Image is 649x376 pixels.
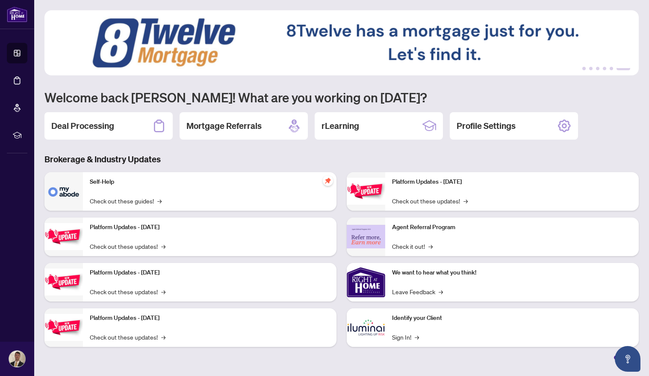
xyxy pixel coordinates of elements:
[428,242,433,251] span: →
[90,223,330,232] p: Platform Updates - [DATE]
[161,242,165,251] span: →
[347,308,385,347] img: Identify your Client
[610,67,613,70] button: 5
[392,287,443,296] a: Leave Feedback→
[415,332,419,342] span: →
[44,153,639,165] h3: Brokerage & Industry Updates
[392,242,433,251] a: Check it out!→
[157,196,162,206] span: →
[90,332,165,342] a: Check out these updates!→
[596,67,599,70] button: 3
[582,67,586,70] button: 1
[7,6,27,22] img: logo
[589,67,593,70] button: 2
[617,67,630,70] button: 6
[44,89,639,105] h1: Welcome back [PERSON_NAME]! What are you working on [DATE]?
[90,313,330,323] p: Platform Updates - [DATE]
[161,287,165,296] span: →
[392,177,632,187] p: Platform Updates - [DATE]
[347,263,385,301] img: We want to hear what you think!
[90,287,165,296] a: Check out these updates!→
[90,268,330,278] p: Platform Updates - [DATE]
[347,225,385,248] img: Agent Referral Program
[90,242,165,251] a: Check out these updates!→
[9,351,25,367] img: Profile Icon
[51,120,114,132] h2: Deal Processing
[392,268,632,278] p: We want to hear what you think!
[457,120,516,132] h2: Profile Settings
[44,172,83,211] img: Self-Help
[347,178,385,205] img: Platform Updates - June 23, 2025
[392,223,632,232] p: Agent Referral Program
[323,176,333,186] span: pushpin
[392,313,632,323] p: Identify your Client
[392,332,419,342] a: Sign In!→
[439,287,443,296] span: →
[90,177,330,187] p: Self-Help
[44,10,639,75] img: Slide 5
[44,223,83,250] img: Platform Updates - September 16, 2025
[161,332,165,342] span: →
[615,346,640,372] button: Open asap
[463,196,468,206] span: →
[90,196,162,206] a: Check out these guides!→
[322,120,359,132] h2: rLearning
[392,196,468,206] a: Check out these updates!→
[44,269,83,295] img: Platform Updates - July 21, 2025
[186,120,262,132] h2: Mortgage Referrals
[603,67,606,70] button: 4
[44,314,83,341] img: Platform Updates - July 8, 2025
